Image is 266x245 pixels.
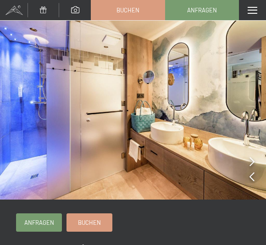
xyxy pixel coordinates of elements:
[17,214,61,231] a: Anfragen
[78,218,101,227] span: Buchen
[116,6,139,14] span: Buchen
[91,0,164,20] a: Buchen
[67,214,112,231] a: Buchen
[166,0,238,20] a: Anfragen
[187,6,217,14] span: Anfragen
[24,218,54,227] span: Anfragen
